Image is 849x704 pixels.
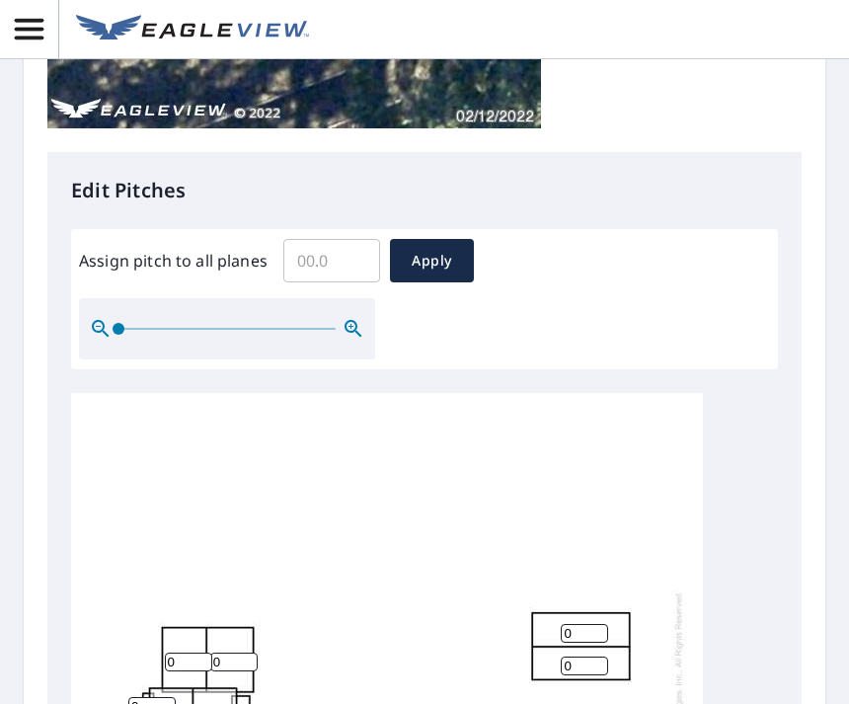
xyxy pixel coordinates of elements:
label: Assign pitch to all planes [79,249,268,273]
button: Apply [390,239,474,282]
span: Apply [406,249,458,274]
img: EV Logo [76,15,309,44]
p: Edit Pitches [71,176,778,205]
input: 00.0 [283,233,380,288]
